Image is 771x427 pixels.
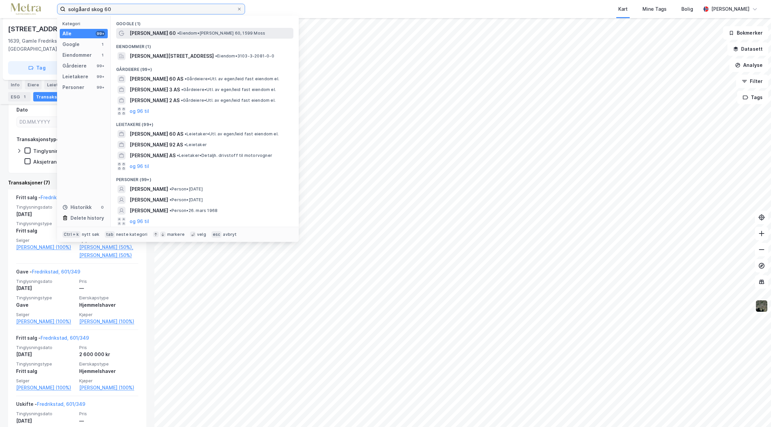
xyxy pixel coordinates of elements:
button: Datasett [727,42,768,56]
div: 2 600 000 kr [79,350,138,358]
span: Leietaker • Detaljh. drivstoff til motorvogner [177,153,272,158]
div: Gårdeiere [62,62,87,70]
div: Leietakere [62,73,88,81]
div: Ctrl + k [62,231,81,238]
span: Tinglysningstype [16,361,75,367]
div: Bolig [681,5,693,13]
div: [DATE] [16,417,75,425]
div: nytt søk [82,232,100,237]
span: [PERSON_NAME][STREET_ADDRESS] [130,52,214,60]
span: Selger [16,238,75,243]
div: 99+ [96,63,105,69]
span: Gårdeiere • Utl. av egen/leid fast eiendom el. [185,76,279,82]
img: 9k= [755,300,768,312]
div: Kart [618,5,628,13]
button: Bokmerker [723,26,768,40]
span: Gårdeiere • Utl. av egen/leid fast eiendom el. [181,87,276,92]
div: Kontrollprogram for chat [737,395,771,427]
div: [STREET_ADDRESS] [8,24,74,34]
a: [PERSON_NAME] (100%) [16,384,75,392]
div: 1 [100,52,105,58]
div: 1 [21,93,28,100]
span: • [177,153,179,158]
div: — [79,284,138,292]
span: • [215,53,217,58]
a: Fredrikstad, 601/349 [32,269,80,274]
div: Info [8,80,22,89]
div: Personer (99+) [111,172,299,184]
button: og 96 til [130,217,149,225]
span: Leietaker [184,142,207,147]
span: Gårdeiere • Utl. av egen/leid fast eiendom el. [181,98,276,103]
span: Pris [79,279,138,284]
div: Google [62,40,80,48]
div: Dato [16,106,28,114]
div: Eiendommer [62,51,92,59]
button: Tag [8,61,66,75]
span: [PERSON_NAME] [130,185,168,193]
div: 1639, Gamle Fredrikstad, [GEOGRAPHIC_DATA] [8,37,102,53]
div: [PERSON_NAME] [711,5,750,13]
div: ESG [8,92,31,101]
div: avbryt [223,232,237,237]
span: Tinglysningstype [16,221,75,226]
div: — [79,417,138,425]
div: 99+ [96,74,105,79]
div: Leietakere [44,80,74,89]
span: Kjøper [79,378,138,384]
div: Mine Tags [642,5,667,13]
div: Fritt salg [16,227,75,235]
img: metra-logo.256734c3b2bbffee19d4.png [11,3,41,15]
div: neste kategori [116,232,148,237]
div: Google (1) [111,16,299,28]
span: • [181,98,183,103]
span: Eiendom • 3103-3-2081-0-0 [215,53,274,59]
span: Eiendom • [PERSON_NAME] 60, 1599 Moss [177,31,265,36]
div: markere [167,232,185,237]
div: Hjemmelshaver [79,367,138,375]
div: Fritt salg - [16,334,89,345]
div: Tinglysninger [33,148,67,154]
div: 1 [100,42,105,47]
div: Eiendommer (1) [111,39,299,51]
iframe: Chat Widget [737,395,771,427]
span: • [185,131,187,136]
div: [DATE] [16,350,75,358]
div: velg [197,232,206,237]
a: Fredrikstad, 601/349 [41,335,89,341]
a: [PERSON_NAME] (100%) [79,384,138,392]
span: • [181,87,183,92]
span: Tinglysningsdato [16,279,75,284]
span: Tinglysningsdato [16,204,75,210]
a: [PERSON_NAME] (50%), [79,243,138,251]
button: og 96 til [130,107,149,115]
span: Leietaker • Utl. av egen/leid fast eiendom el. [185,131,279,137]
div: [DATE] [16,210,75,218]
button: Analyse [729,58,768,72]
span: Selger [16,378,75,384]
span: • [170,208,172,213]
div: Gave - [16,268,80,279]
span: [PERSON_NAME] 60 AS [130,75,183,83]
div: tab [105,231,115,238]
div: Eiere [25,80,42,89]
span: [PERSON_NAME] 60 [130,29,176,37]
div: Gårdeiere (99+) [111,61,299,74]
span: Tinglysningsdato [16,345,75,350]
div: Historikk [62,203,92,211]
span: Selger [16,312,75,317]
span: Person • [DATE] [170,186,203,192]
span: • [177,31,179,36]
a: [PERSON_NAME] (100%) [16,243,75,251]
div: Transaksjonstype [16,135,59,143]
div: Transaksjoner (7) [8,179,146,187]
span: Tinglysningstype [16,295,75,301]
span: • [184,142,186,147]
span: Kjøper [79,312,138,317]
span: Person • [DATE] [170,197,203,203]
span: Eierskapstype [79,295,138,301]
div: Gave [16,301,75,309]
span: Tinglysningsdato [16,411,75,417]
span: [PERSON_NAME] 92 AS [130,141,183,149]
div: Personer [62,83,84,91]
